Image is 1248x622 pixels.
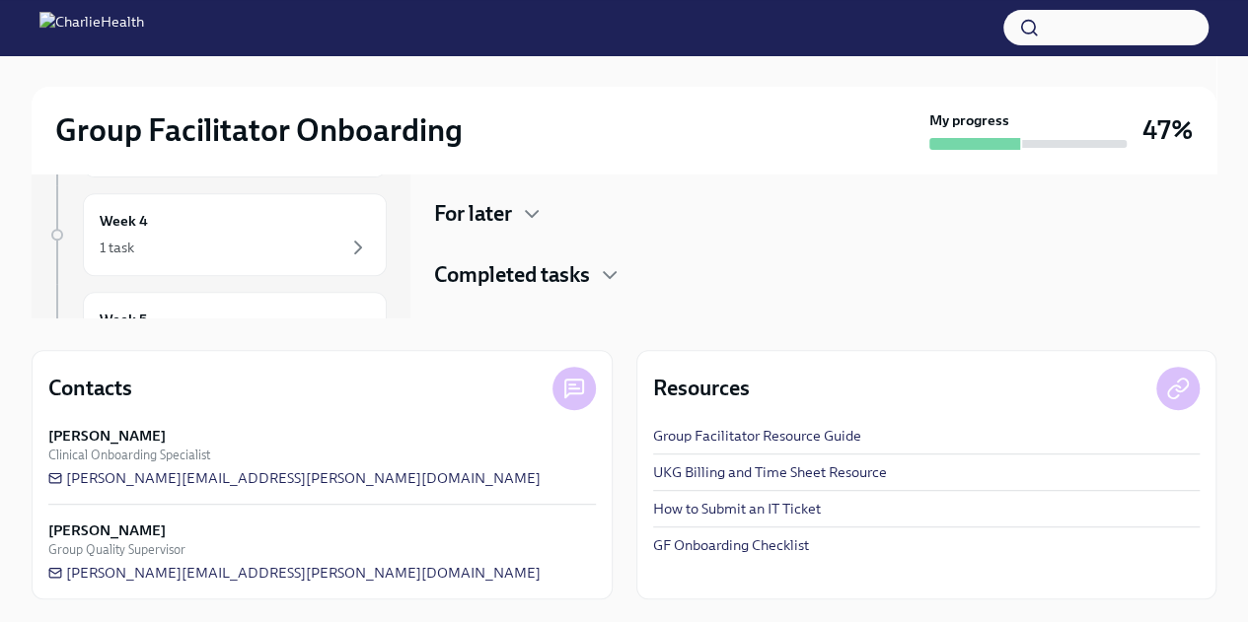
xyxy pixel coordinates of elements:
[653,426,861,446] a: Group Facilitator Resource Guide
[1142,112,1193,148] h3: 47%
[653,499,821,518] a: How to Submit an IT Ticket
[47,292,387,375] a: Week 5
[100,210,148,232] h6: Week 4
[653,374,750,403] h4: Resources
[653,462,887,482] a: UKG Billing and Time Sheet Resource
[55,110,463,150] h2: Group Facilitator Onboarding
[434,199,1216,229] div: For later
[434,260,590,290] h4: Completed tasks
[48,374,132,403] h4: Contacts
[100,238,134,257] div: 1 task
[100,309,147,330] h6: Week 5
[929,110,1009,130] strong: My progress
[434,199,512,229] h4: For later
[48,446,210,464] span: Clinical Onboarding Specialist
[48,426,166,446] strong: [PERSON_NAME]
[39,12,144,43] img: CharlieHealth
[48,520,166,540] strong: [PERSON_NAME]
[653,535,809,555] a: GF Onboarding Checklist
[48,563,541,583] a: [PERSON_NAME][EMAIL_ADDRESS][PERSON_NAME][DOMAIN_NAME]
[47,193,387,276] a: Week 41 task
[48,468,541,488] a: [PERSON_NAME][EMAIL_ADDRESS][PERSON_NAME][DOMAIN_NAME]
[48,540,185,559] span: Group Quality Supervisor
[434,260,1216,290] div: Completed tasks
